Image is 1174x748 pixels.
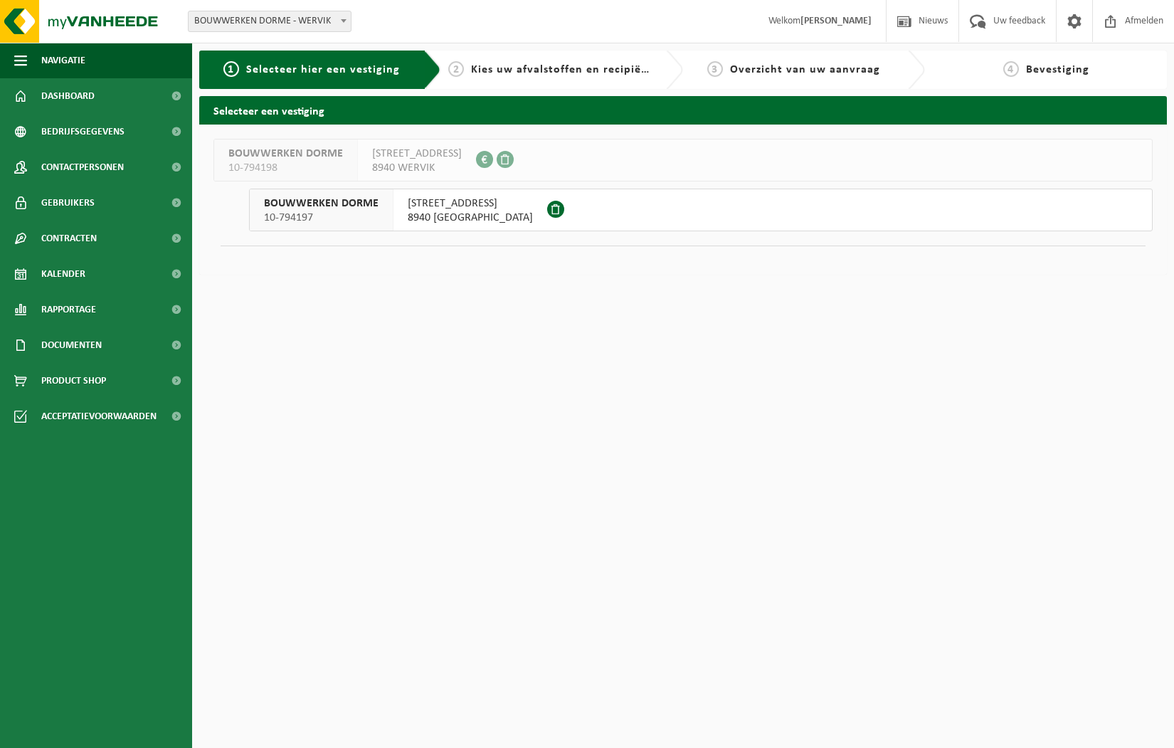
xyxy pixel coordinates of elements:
[41,292,96,327] span: Rapportage
[707,61,723,77] span: 3
[249,189,1153,231] button: BOUWWERKEN DORME 10-794197 [STREET_ADDRESS]8940 [GEOGRAPHIC_DATA]
[228,161,343,175] span: 10-794198
[41,149,124,185] span: Contactpersonen
[471,64,667,75] span: Kies uw afvalstoffen en recipiënten
[372,147,462,161] span: [STREET_ADDRESS]
[408,196,533,211] span: [STREET_ADDRESS]
[41,78,95,114] span: Dashboard
[41,256,85,292] span: Kalender
[188,11,351,32] span: BOUWWERKEN DORME - WERVIK
[448,61,464,77] span: 2
[228,147,343,161] span: BOUWWERKEN DORME
[41,327,102,363] span: Documenten
[372,161,462,175] span: 8940 WERVIK
[199,96,1167,124] h2: Selecteer een vestiging
[41,221,97,256] span: Contracten
[41,185,95,221] span: Gebruikers
[189,11,351,31] span: BOUWWERKEN DORME - WERVIK
[264,211,379,225] span: 10-794197
[246,64,400,75] span: Selecteer hier een vestiging
[730,64,880,75] span: Overzicht van uw aanvraag
[1003,61,1019,77] span: 4
[1026,64,1089,75] span: Bevestiging
[41,114,125,149] span: Bedrijfsgegevens
[41,363,106,399] span: Product Shop
[264,196,379,211] span: BOUWWERKEN DORME
[41,399,157,434] span: Acceptatievoorwaarden
[800,16,872,26] strong: [PERSON_NAME]
[408,211,533,225] span: 8940 [GEOGRAPHIC_DATA]
[41,43,85,78] span: Navigatie
[223,61,239,77] span: 1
